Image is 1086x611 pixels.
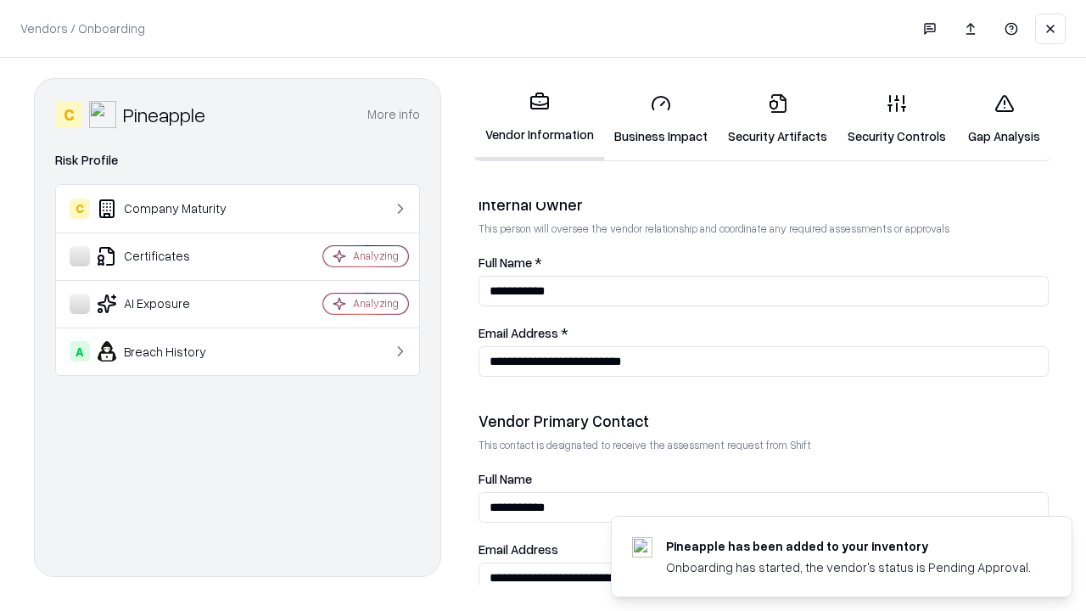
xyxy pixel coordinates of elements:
label: Full Name [479,473,1049,485]
img: Pineapple [89,101,116,128]
div: A [70,341,90,362]
p: This contact is designated to receive the assessment request from Shift [479,438,1049,452]
label: Full Name * [479,256,1049,269]
label: Email Address [479,543,1049,556]
div: Internal Owner [479,194,1049,215]
div: C [70,199,90,219]
a: Vendor Information [475,78,604,160]
button: More info [367,99,420,130]
div: Analyzing [353,249,399,263]
div: Certificates [70,246,272,266]
div: Breach History [70,341,272,362]
p: Vendors / Onboarding [20,20,145,37]
div: Pineapple [123,101,205,128]
img: pineappleenergy.com [632,537,652,558]
div: C [55,101,82,128]
div: Pineapple has been added to your inventory [666,537,1031,555]
a: Security Artifacts [718,80,837,159]
div: Risk Profile [55,150,420,171]
div: Company Maturity [70,199,272,219]
div: Analyzing [353,296,399,311]
a: Business Impact [604,80,718,159]
div: Onboarding has started, the vendor's status is Pending Approval. [666,558,1031,576]
div: AI Exposure [70,294,272,314]
label: Email Address * [479,327,1049,339]
p: This person will oversee the vendor relationship and coordinate any required assessments or appro... [479,221,1049,236]
div: Vendor Primary Contact [479,411,1049,431]
a: Security Controls [837,80,956,159]
a: Gap Analysis [956,80,1052,159]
